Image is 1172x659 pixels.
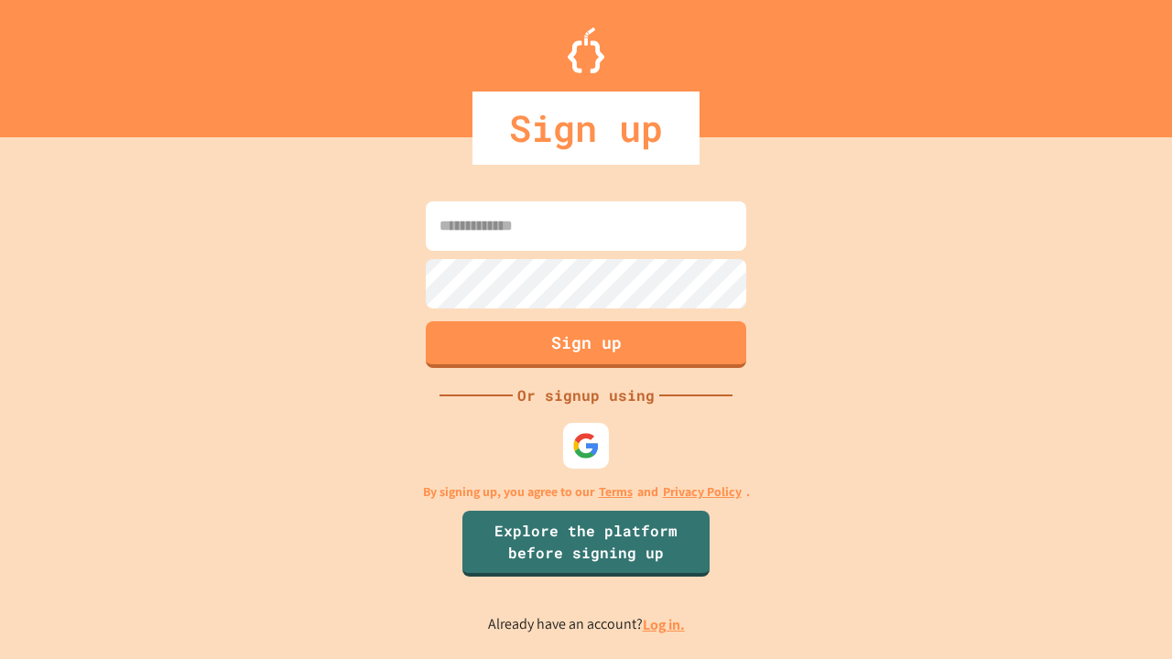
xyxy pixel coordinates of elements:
[426,321,746,368] button: Sign up
[423,482,750,502] p: By signing up, you agree to our and .
[462,511,710,577] a: Explore the platform before signing up
[568,27,604,73] img: Logo.svg
[488,613,685,636] p: Already have an account?
[663,482,742,502] a: Privacy Policy
[472,92,700,165] div: Sign up
[513,384,659,406] div: Or signup using
[1095,586,1154,641] iframe: chat widget
[599,482,633,502] a: Terms
[572,432,600,459] img: google-icon.svg
[1020,506,1154,584] iframe: chat widget
[643,615,685,634] a: Log in.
